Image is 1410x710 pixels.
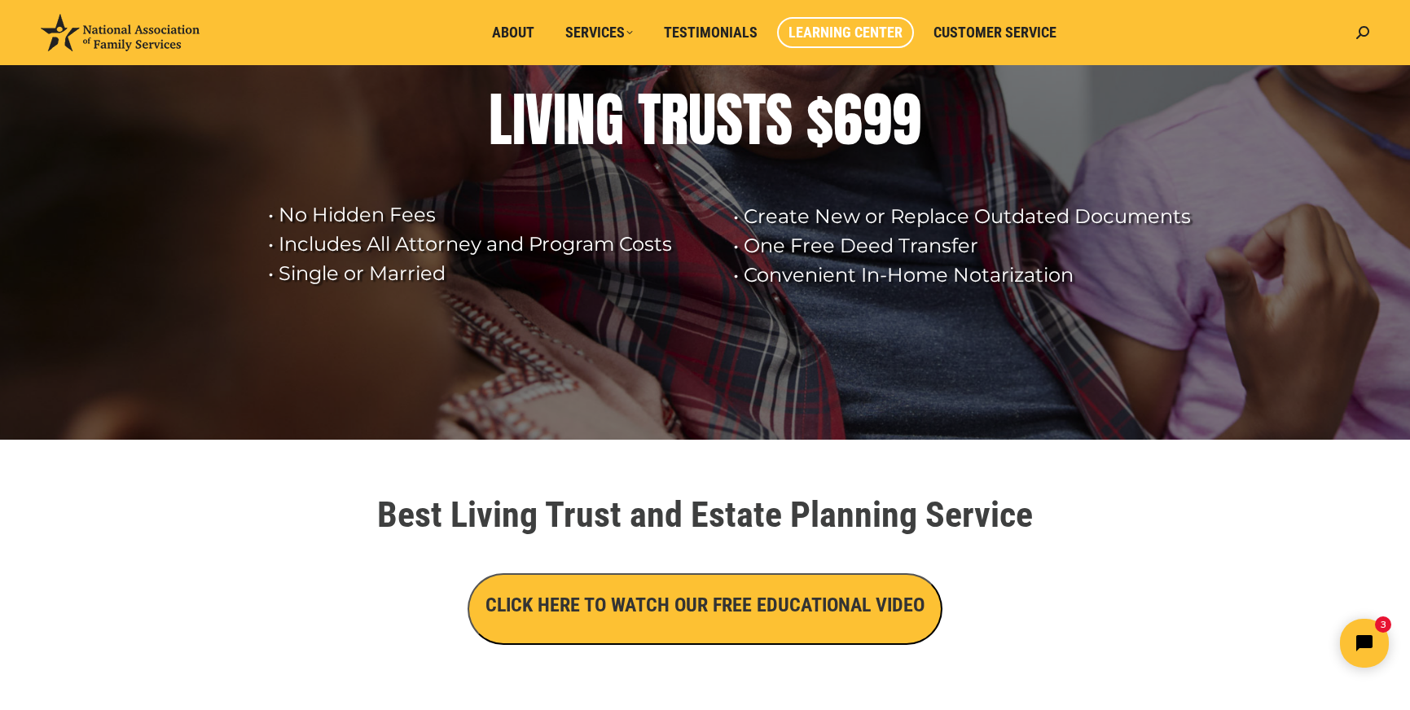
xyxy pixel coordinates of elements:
div: 9 [863,87,892,152]
rs-layer: • Create New or Replace Outdated Documents • One Free Deed Transfer • Convenient In-Home Notariza... [733,202,1206,290]
span: Testimonials [664,24,758,42]
h3: CLICK HERE TO WATCH OUR FREE EDUCATIONAL VIDEO [485,591,925,619]
div: I [553,87,566,152]
div: L [489,87,512,152]
div: S [716,87,743,152]
div: I [512,87,525,152]
button: CLICK HERE TO WATCH OUR FREE EDUCATIONAL VIDEO [468,573,942,645]
div: T [743,87,766,152]
iframe: Tidio Chat [1122,605,1403,682]
div: T [638,87,661,152]
a: Customer Service [922,17,1068,48]
span: About [492,24,534,42]
div: R [661,87,688,152]
span: Services [565,24,633,42]
div: N [566,87,595,152]
span: Learning Center [788,24,903,42]
div: 9 [892,87,921,152]
h1: Best Living Trust and Estate Planning Service [249,497,1162,532]
span: Customer Service [933,24,1056,42]
div: 6 [833,87,863,152]
rs-layer: • No Hidden Fees • Includes All Attorney and Program Costs • Single or Married [268,200,713,288]
a: Learning Center [777,17,914,48]
div: S [766,87,793,152]
a: Testimonials [652,17,769,48]
div: $ [806,87,833,152]
img: National Association of Family Services [41,14,200,51]
a: About [481,17,546,48]
div: U [688,87,716,152]
div: G [595,87,624,152]
div: V [525,87,553,152]
a: CLICK HERE TO WATCH OUR FREE EDUCATIONAL VIDEO [468,598,942,615]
